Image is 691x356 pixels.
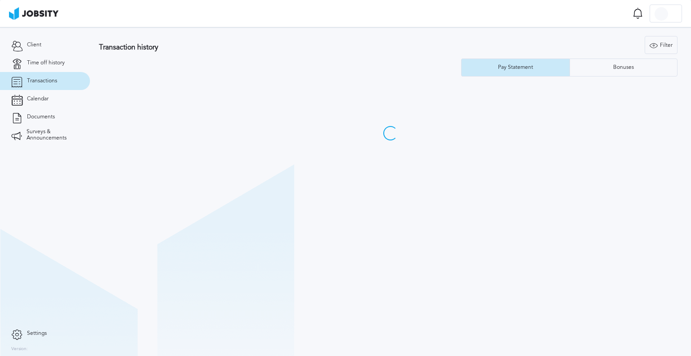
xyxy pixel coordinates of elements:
[27,129,79,141] span: Surveys & Announcements
[27,78,57,84] span: Transactions
[11,347,28,352] label: Version:
[461,59,570,77] button: Pay Statement
[645,36,678,54] button: Filter
[570,59,678,77] button: Bonuses
[494,64,538,71] div: Pay Statement
[27,114,55,120] span: Documents
[609,64,638,71] div: Bonuses
[27,42,41,48] span: Client
[9,7,58,20] img: ab4bad089aa723f57921c736e9817d99.png
[27,330,47,337] span: Settings
[27,60,65,66] span: Time off history
[27,96,49,102] span: Calendar
[99,43,415,51] h3: Transaction history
